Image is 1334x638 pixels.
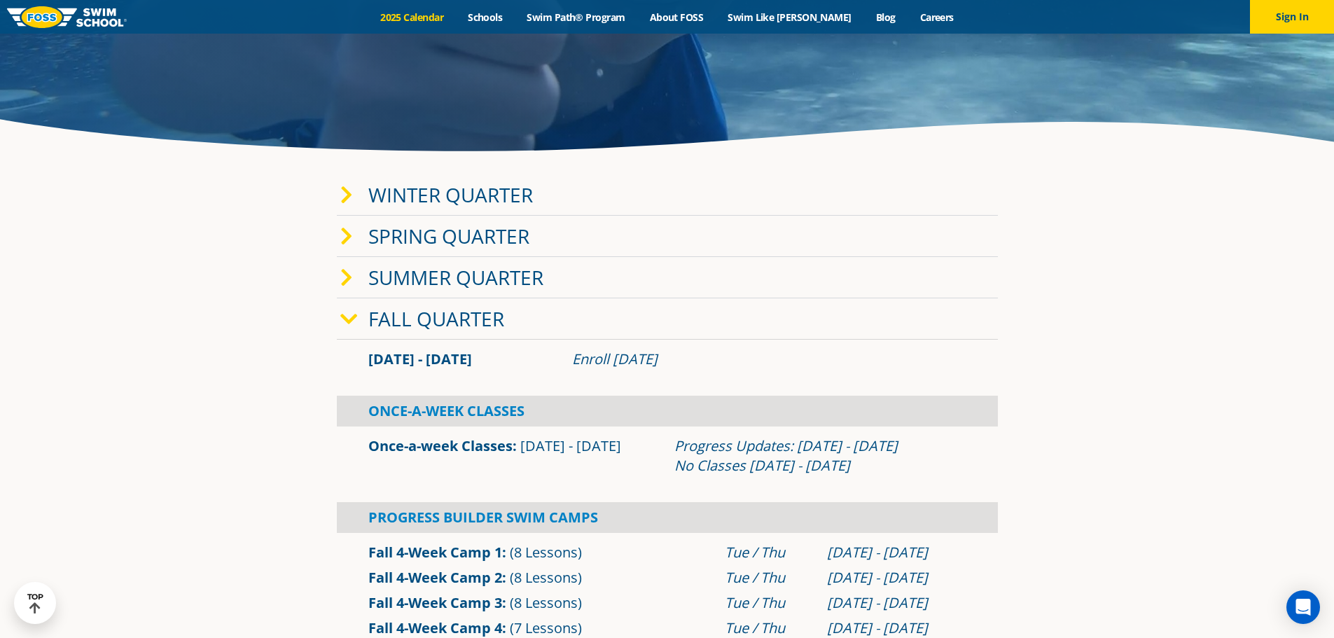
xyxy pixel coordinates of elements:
div: Tue / Thu [725,543,813,562]
a: Fall 4-Week Camp 2 [368,568,502,587]
span: [DATE] - [DATE] [520,436,621,455]
a: Swim Path® Program [515,11,637,24]
a: Careers [908,11,966,24]
a: Schools [456,11,515,24]
span: [DATE] - [DATE] [368,349,472,368]
div: Tue / Thu [725,618,813,638]
div: [DATE] - [DATE] [827,568,966,588]
div: [DATE] - [DATE] [827,543,966,562]
a: Fall 4-Week Camp 1 [368,543,502,562]
a: Spring Quarter [368,223,529,249]
a: Fall Quarter [368,305,504,332]
span: (8 Lessons) [510,543,582,562]
a: Summer Quarter [368,264,543,291]
div: Tue / Thu [725,593,813,613]
a: Fall 4-Week Camp 4 [368,618,502,637]
a: Swim Like [PERSON_NAME] [716,11,864,24]
div: Progress Updates: [DATE] - [DATE] No Classes [DATE] - [DATE] [674,436,966,476]
a: Once-a-week Classes [368,436,513,455]
span: (8 Lessons) [510,568,582,587]
div: Progress Builder Swim Camps [337,502,998,533]
div: Once-A-Week Classes [337,396,998,427]
a: Winter Quarter [368,181,533,208]
div: [DATE] - [DATE] [827,618,966,638]
img: FOSS Swim School Logo [7,6,127,28]
span: (8 Lessons) [510,593,582,612]
div: Open Intercom Messenger [1286,590,1320,624]
a: 2025 Calendar [368,11,456,24]
a: About FOSS [637,11,716,24]
div: [DATE] - [DATE] [827,593,966,613]
div: Enroll [DATE] [572,349,966,369]
div: Tue / Thu [725,568,813,588]
a: Fall 4-Week Camp 3 [368,593,502,612]
span: (7 Lessons) [510,618,582,637]
div: TOP [27,592,43,614]
a: Blog [863,11,908,24]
